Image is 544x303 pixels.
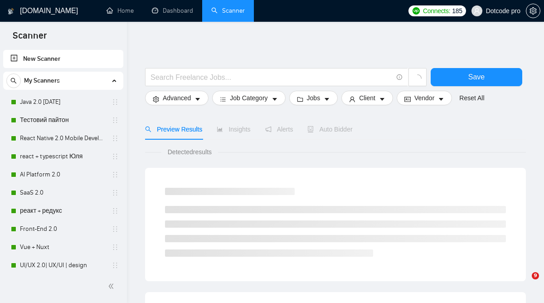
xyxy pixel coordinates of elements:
span: Jobs [307,93,321,103]
a: Front-End 2.0 [20,220,106,238]
a: Vue + Nuxt [20,238,106,256]
button: search [6,73,21,88]
span: caret-down [272,96,278,103]
span: My Scanners [24,72,60,90]
span: holder [112,189,119,196]
span: search [7,78,20,84]
a: New Scanner [10,50,116,68]
span: user [349,96,355,103]
button: idcardVendorcaret-down [397,91,452,105]
a: Java 2.0 [DATE] [20,93,106,111]
span: Alerts [265,126,293,133]
span: Auto Bidder [307,126,352,133]
span: caret-down [194,96,201,103]
span: Vendor [414,93,434,103]
span: holder [112,262,119,269]
span: Advanced [163,93,191,103]
a: React Native 2.0 Mobile Development [20,129,106,147]
iframe: Intercom live chat [513,272,535,294]
a: Тестовий пайтон [20,111,106,129]
span: Insights [217,126,250,133]
a: searchScanner [211,7,245,15]
span: notification [265,126,272,132]
button: userClientcaret-down [341,91,393,105]
button: settingAdvancedcaret-down [145,91,209,105]
a: homeHome [107,7,134,15]
span: robot [307,126,314,132]
span: search [145,126,151,132]
a: react + typescript Юля [20,147,106,166]
input: Search Freelance Jobs... [151,72,393,83]
a: setting [526,7,540,15]
span: holder [112,153,119,160]
span: holder [112,117,119,124]
li: New Scanner [3,50,123,68]
a: SaaS 2.0 [20,184,106,202]
span: double-left [108,282,117,291]
span: Scanner [5,29,54,48]
a: AI Platform 2.0 [20,166,106,184]
button: barsJob Categorycaret-down [212,91,285,105]
span: 185 [452,6,462,16]
span: Save [468,71,485,83]
button: setting [526,4,540,18]
button: Save [431,68,522,86]
span: loading [413,74,422,83]
span: Job Category [230,93,267,103]
span: caret-down [379,96,385,103]
span: folder [297,96,303,103]
span: holder [112,135,119,142]
span: caret-down [438,96,444,103]
span: Client [359,93,375,103]
span: holder [112,244,119,251]
span: Preview Results [145,126,202,133]
span: user [474,8,480,14]
span: area-chart [217,126,223,132]
span: holder [112,171,119,178]
span: caret-down [324,96,330,103]
a: dashboardDashboard [152,7,193,15]
span: setting [153,96,159,103]
span: setting [526,7,540,15]
span: idcard [404,96,411,103]
button: folderJobscaret-down [289,91,338,105]
span: info-circle [397,74,403,80]
a: реакт + редукс [20,202,106,220]
span: holder [112,207,119,215]
span: 9 [532,272,539,279]
a: Reset All [459,93,484,103]
span: bars [220,96,226,103]
span: Connects: [423,6,450,16]
a: UI/UX 2.0| UX/UI | design [20,256,106,274]
span: holder [112,98,119,106]
img: logo [8,4,14,19]
span: holder [112,225,119,233]
span: Detected results [161,147,218,157]
img: upwork-logo.png [413,7,420,15]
